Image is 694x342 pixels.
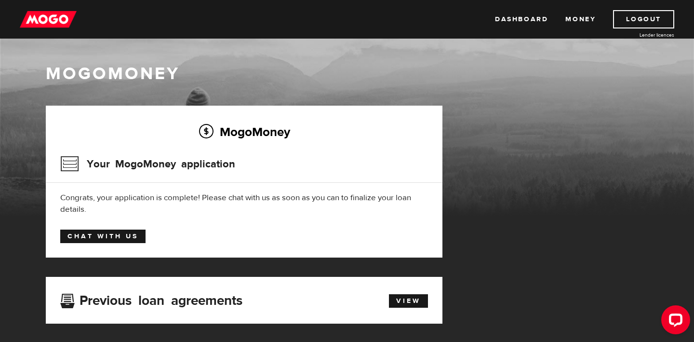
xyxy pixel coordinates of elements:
h3: Previous loan agreements [60,293,242,305]
h2: MogoMoney [60,122,428,142]
a: Money [565,10,596,28]
a: View [389,294,428,308]
h1: MogoMoney [46,64,648,84]
iframe: LiveChat chat widget [654,301,694,342]
img: mogo_logo-11ee424be714fa7cbb0f0f49df9e16ec.png [20,10,77,28]
a: Dashboard [495,10,548,28]
div: Congrats, your application is complete! Please chat with us as soon as you can to finalize your l... [60,192,428,215]
h3: Your MogoMoney application [60,151,235,177]
a: Lender licences [602,31,674,39]
a: Chat with us [60,230,146,243]
a: Logout [613,10,674,28]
